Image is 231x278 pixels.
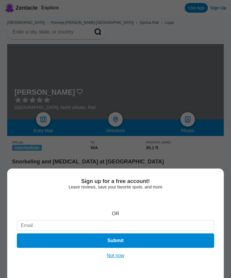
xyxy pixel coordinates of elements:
[17,233,214,248] button: Submit
[17,185,214,189] div: Leave reviews, save your favorite spots, and more
[105,253,126,259] button: Not now
[17,178,214,185] div: Sign up for a free account!
[112,211,119,216] div: OR
[17,220,214,231] input: Email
